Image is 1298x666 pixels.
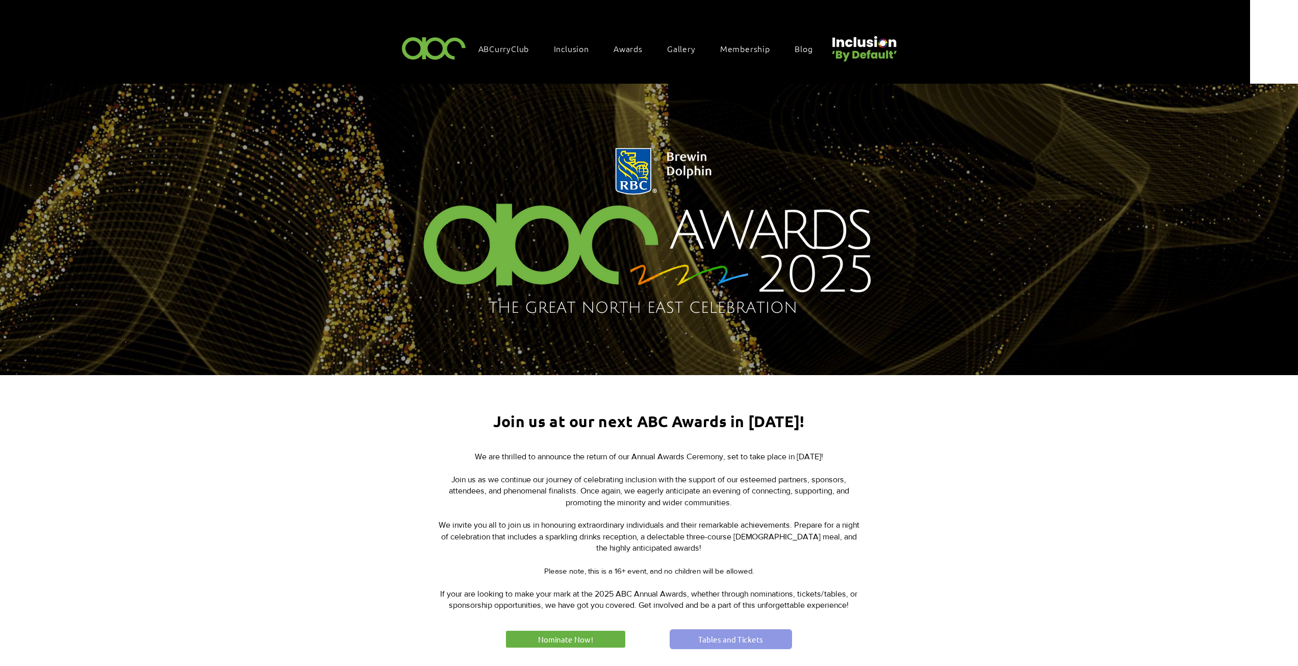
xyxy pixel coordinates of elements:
[473,38,545,59] a: ABCurryClub
[670,629,792,649] a: Tables and Tickets
[439,521,859,552] span: We invite you all to join us in honouring extraordinary individuals and their remarkable achievem...
[614,43,643,54] span: Awards
[667,43,696,54] span: Gallery
[473,38,828,59] nav: Site
[399,33,469,63] img: ABC-Logo-Blank-Background-01-01-2.png
[549,38,604,59] div: Inclusion
[440,589,857,609] span: If your are looking to make your mark at the 2025 ABC Annual Awards, whether through nominations,...
[449,475,849,507] span: Join us as we continue our journey of celebrating inclusion with the support of our esteemed part...
[478,43,529,54] span: ABCurryClub
[795,43,812,54] span: Blog
[662,38,711,59] a: Gallery
[608,38,658,59] div: Awards
[538,634,593,645] span: Nominate Now!
[720,43,770,54] span: Membership
[698,634,763,645] span: Tables and Tickets
[715,38,785,59] a: Membership
[790,38,828,59] a: Blog
[504,629,627,649] a: Nominate Now!
[554,43,589,54] span: Inclusion
[396,136,902,330] img: Northern Insights Double Pager Apr 2025.png
[475,452,823,461] span: We are thrilled to announce the return of our Annual Awards Ceremony, set to take place in [DATE]!
[493,412,804,431] span: Join us at our next ABC Awards in [DATE]!
[828,28,899,63] img: Untitled design (22).png
[544,566,754,575] span: Please note, this is a 16+ event, and no children will be allowed.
